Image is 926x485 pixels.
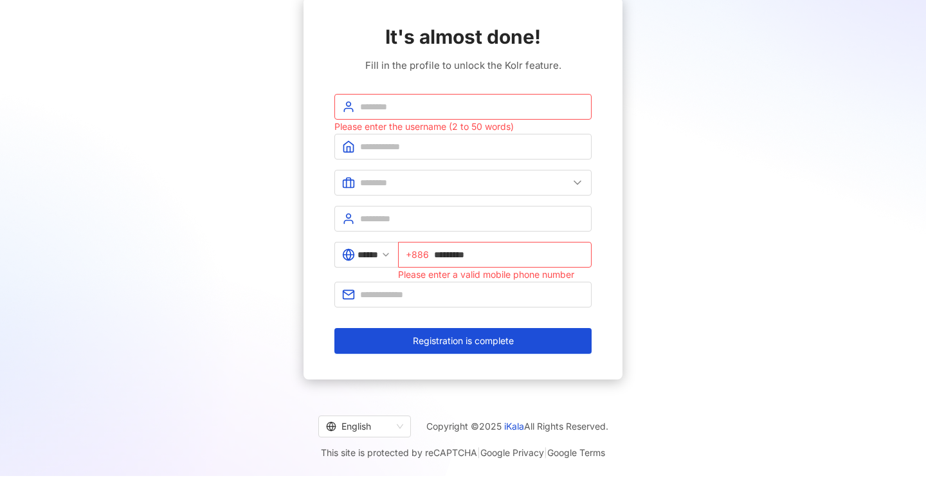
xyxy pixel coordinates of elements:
span: This site is protected by reCAPTCHA [321,445,605,461]
span: Fill in the profile to unlock the Kolr feature. [365,58,561,73]
span: | [477,447,480,458]
div: English [326,416,392,437]
span: It's almost done! [385,23,541,50]
div: Please enter the username (2 to 50 words) [334,120,592,134]
a: Google Terms [547,447,605,458]
span: Registration is complete [413,336,514,346]
span: Copyright © 2025 All Rights Reserved. [426,419,608,434]
a: Google Privacy [480,447,544,458]
div: Please enter a valid mobile phone number [398,268,592,282]
a: iKala [504,421,524,432]
button: Registration is complete [334,328,592,354]
span: +886 [406,248,429,262]
span: | [544,447,547,458]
